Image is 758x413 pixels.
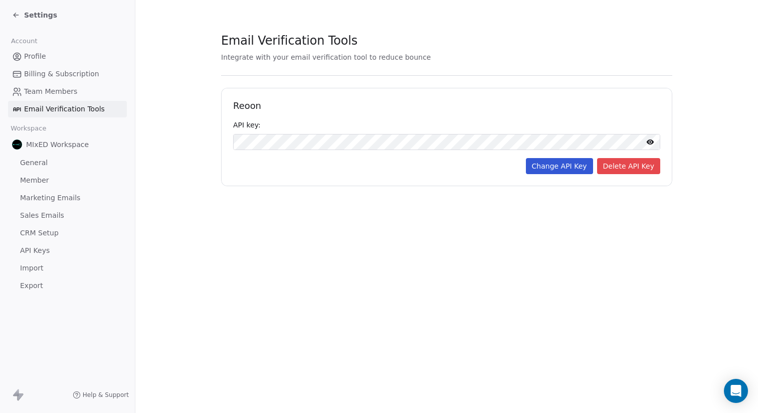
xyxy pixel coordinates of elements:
span: API Keys [20,245,50,256]
span: CRM Setup [20,228,59,238]
span: MIxED Workspace [26,140,89,150]
span: Import [20,263,43,273]
button: Change API Key [526,158,593,174]
a: Member [8,172,127,189]
span: General [20,158,48,168]
a: General [8,155,127,171]
span: Integrate with your email verification tool to reduce bounce [221,53,431,61]
span: Marketing Emails [20,193,80,203]
img: MIxED_Logo_SMALL.png [12,140,22,150]
span: Email Verification Tools [221,33,357,48]
a: CRM Setup [8,225,127,241]
span: Account [7,34,42,49]
a: Help & Support [73,391,129,399]
a: Import [8,260,127,277]
span: Help & Support [83,391,129,399]
a: Settings [12,10,57,20]
a: API Keys [8,242,127,259]
span: Export [20,281,43,291]
a: Marketing Emails [8,190,127,206]
a: Sales Emails [8,207,127,224]
a: Export [8,278,127,294]
a: Billing & Subscription [8,66,127,82]
a: Team Members [8,83,127,100]
span: Sales Emails [20,210,64,221]
span: Settings [24,10,57,20]
span: Workspace [7,121,51,136]
div: Open Intercom Messenger [724,379,748,403]
span: Profile [24,51,46,62]
span: Team Members [24,86,77,97]
div: API key: [233,120,660,130]
span: Email Verification Tools [24,104,105,114]
a: Profile [8,48,127,65]
button: Delete API Key [597,158,660,174]
span: Member [20,175,49,186]
a: Email Verification Tools [8,101,127,117]
h1: Reoon [233,100,660,112]
span: Billing & Subscription [24,69,99,79]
